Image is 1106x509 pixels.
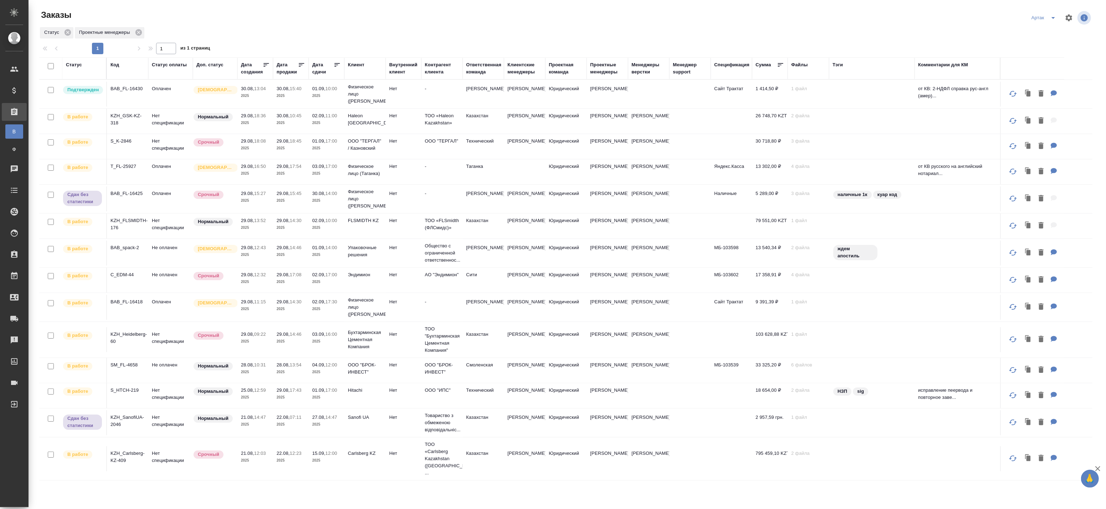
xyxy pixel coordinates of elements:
td: МБ-103598 [711,241,752,266]
button: Клонировать [1022,87,1035,101]
p: 2 файла [791,244,825,251]
p: 02.09, [312,113,325,118]
td: Юридический [545,268,587,293]
div: Дата создания [241,61,263,76]
button: Удалить [1035,300,1047,314]
button: Клонировать [1022,363,1035,377]
td: Оплачен [148,82,193,107]
td: [PERSON_NAME] [504,186,545,211]
div: split button [1030,12,1060,24]
p: Статус [44,29,62,36]
p: Подтвержден [67,86,99,93]
button: Клонировать [1022,164,1035,179]
p: 29.08, [241,138,254,144]
p: 2025 [241,224,269,231]
td: [PERSON_NAME] [504,109,545,134]
a: Ф [5,142,23,156]
td: Сити [463,268,504,293]
button: Для КМ: от КВ русского на английский нотариальное заверение Необходимо до 5-го сентября Таганская [1047,164,1061,179]
p: [PERSON_NAME] [632,138,666,145]
button: Клонировать [1022,273,1035,287]
button: Обновить [1004,163,1022,180]
p: 15:40 [290,86,302,91]
td: [PERSON_NAME] [504,82,545,107]
div: Статус [40,27,73,38]
span: Посмотреть информацию [1077,11,1092,25]
button: Обновить [1004,298,1022,315]
p: 2025 [241,119,269,127]
button: Клонировать [1022,114,1035,128]
button: Обновить [1004,361,1022,379]
p: 12:43 [254,245,266,250]
td: Казахстан [463,214,504,238]
div: Выставляет ПМ после принятия заказа от КМа [62,244,103,254]
td: Сайт Трактат [711,82,752,107]
td: [PERSON_NAME] [463,186,504,211]
p: 2025 [312,92,341,99]
td: Юридический [545,134,587,159]
a: В [5,124,23,139]
p: Нет [389,138,418,145]
p: [PERSON_NAME] [632,163,666,170]
span: В [9,128,20,135]
p: 29.08, [241,245,254,250]
p: - [425,85,459,92]
p: 2025 [277,92,305,99]
p: KZH_FLSMIDTH-176 [110,217,145,231]
p: 2025 [312,119,341,127]
button: 🙏 [1081,470,1099,488]
p: 29.08, [277,272,290,277]
p: 18:45 [290,138,302,144]
p: 30.08, [241,86,254,91]
td: Юридический [545,186,587,211]
button: Удалить [1035,218,1047,233]
p: - [425,190,459,197]
p: KZH_SanofiUA-2046 [110,414,145,428]
p: 29.08, [277,138,290,144]
div: Статус [66,61,82,68]
p: KZH_Carlsberg-KZ-409 [110,450,145,464]
td: Не оплачен [148,241,193,266]
p: 13:04 [254,86,266,91]
p: 4 файла [791,163,825,170]
p: 16:50 [254,164,266,169]
td: Казахстан [463,109,504,134]
button: Удалить [1035,273,1047,287]
div: Проектная команда [549,61,583,76]
div: Ответственная команда [466,61,501,76]
td: [PERSON_NAME] [504,134,545,159]
td: 17 358,91 ₽ [752,268,788,293]
div: Выставляет ПМ, когда заказ сдан КМу, но начисления еще не проведены [62,190,103,207]
p: 29.08, [241,113,254,118]
td: Оплачен [148,295,193,320]
button: Обновить [1004,138,1022,155]
p: 01.09, [312,138,325,144]
td: [PERSON_NAME] [463,82,504,107]
div: Выставляет ПМ после принятия заказа от КМа [62,112,103,122]
td: [PERSON_NAME] [504,241,545,266]
div: Проектные менеджеры [590,61,624,76]
p: [DEMOGRAPHIC_DATA] [198,164,233,171]
td: Наличные [711,186,752,211]
p: 02.09, [312,218,325,223]
button: Обновить [1004,331,1022,348]
button: Удалить [1035,451,1047,466]
p: 15:45 [290,191,302,196]
p: [PERSON_NAME] [632,112,666,119]
p: В работе [67,164,88,171]
p: Нет [389,85,418,92]
button: Удалить [1035,139,1047,154]
button: Удалить [1035,191,1047,206]
p: В работе [67,218,88,225]
p: SM_FL-4658 [110,361,145,369]
p: ждем апостиль [838,245,873,259]
div: Код [110,61,119,68]
p: 12:32 [254,272,266,277]
td: [PERSON_NAME] [587,109,628,134]
p: 17:08 [290,272,302,277]
p: 17:00 [325,164,337,169]
p: Срочный [198,139,219,146]
td: [PERSON_NAME] [463,241,504,266]
p: Срочный [198,191,219,198]
p: Физическое лицо ([PERSON_NAME]) [348,188,382,210]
